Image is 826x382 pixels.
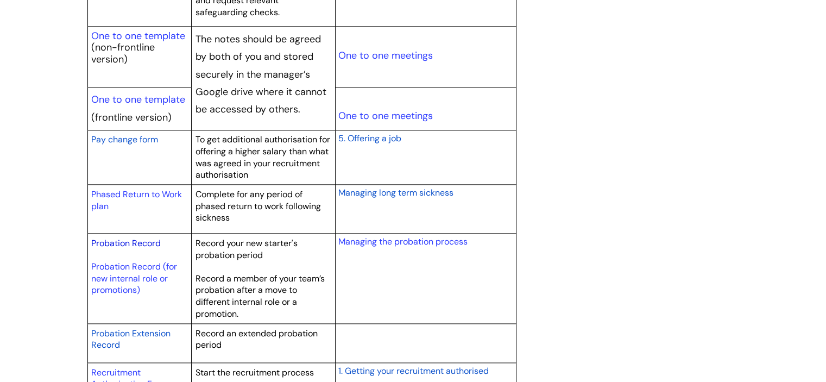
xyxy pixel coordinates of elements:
[196,367,314,378] span: Start the recruitment process
[91,261,177,296] a: Probation Record (for new internal role or promotions)
[338,49,432,62] a: One to one meetings
[338,364,488,377] a: 1. Getting your recruitment authorised
[91,29,185,42] a: One to one template
[338,236,467,247] a: Managing the probation process
[192,27,336,130] td: The notes should be agreed by both of you and stored securely in the manager’s Google drive where...
[91,42,188,65] p: (non-frontline version)
[91,327,171,352] a: Probation Extension Record
[338,186,453,199] a: Managing long term sickness
[91,237,161,249] a: Probation Record
[338,365,488,377] span: 1. Getting your recruitment authorised
[338,131,401,145] a: 5. Offering a job
[338,109,432,122] a: One to one meetings
[196,134,330,180] span: To get additional authorisation for offering a higher salary than what was agreed in your recruit...
[196,189,321,223] span: Complete for any period of phased return to work following sickness
[91,189,182,212] a: Phased Return to Work plan
[91,133,158,146] a: Pay change form
[338,187,453,198] span: Managing long term sickness
[91,134,158,145] span: Pay change form
[196,273,325,320] span: Record a member of your team’s probation after a move to different internal role or a promotion.
[196,237,298,261] span: Record your new starter's probation period
[87,87,192,130] td: (frontline version)
[91,93,185,106] a: One to one template
[91,328,171,351] span: Probation Extension Record
[338,133,401,144] span: 5. Offering a job
[196,328,318,351] span: Record an extended probation period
